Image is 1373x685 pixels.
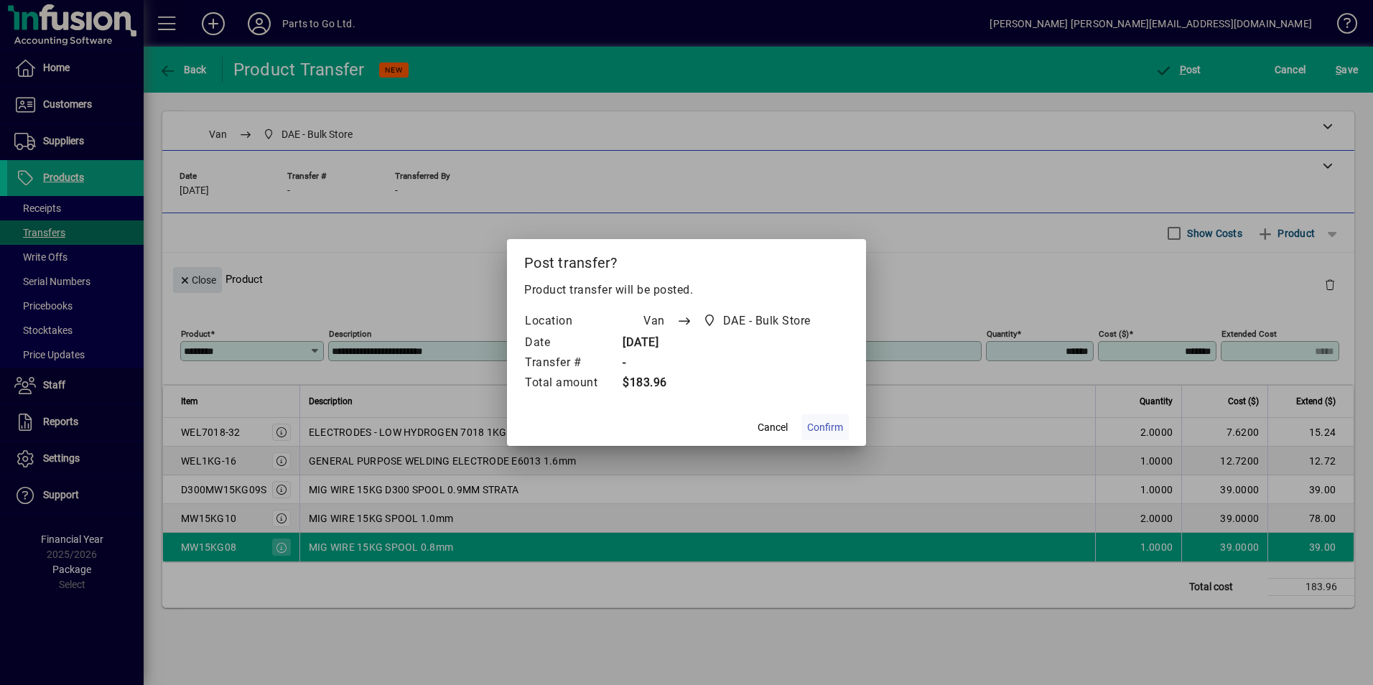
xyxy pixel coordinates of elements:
span: Cancel [758,420,788,435]
td: Transfer # [524,353,612,373]
td: Location [524,310,612,333]
span: Van [643,312,665,330]
button: Confirm [801,414,849,440]
button: Cancel [750,414,796,440]
td: Date [524,333,612,353]
span: Van [620,311,671,331]
p: Product transfer will be posted. [524,281,849,299]
td: Total amount [524,373,612,393]
td: - [612,353,838,373]
td: [DATE] [612,333,838,353]
span: Confirm [807,420,843,435]
td: $183.96 [612,373,838,393]
span: DAE - Bulk Store [699,311,816,331]
span: DAE - Bulk Store [723,312,811,330]
h2: Post transfer? [507,239,866,281]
